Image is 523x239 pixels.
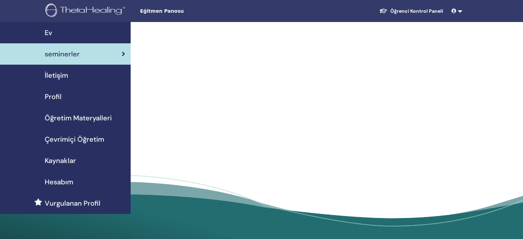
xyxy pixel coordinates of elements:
[45,198,100,208] span: Vurgulanan Profil
[45,28,52,38] span: Ev
[45,91,62,102] span: Profil
[45,49,80,59] span: seminerler
[140,8,243,15] span: Eğitmen Panosu
[45,70,68,80] span: İletişim
[45,134,104,144] span: Çevrimiçi Öğretim
[45,155,76,166] span: Kaynaklar
[45,3,128,19] img: logo.png
[379,8,388,14] img: graduation-cap-white.svg
[374,5,449,18] a: Öğrenci Kontrol Paneli
[45,177,73,187] span: Hesabım
[45,113,112,123] span: Öğretim Materyalleri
